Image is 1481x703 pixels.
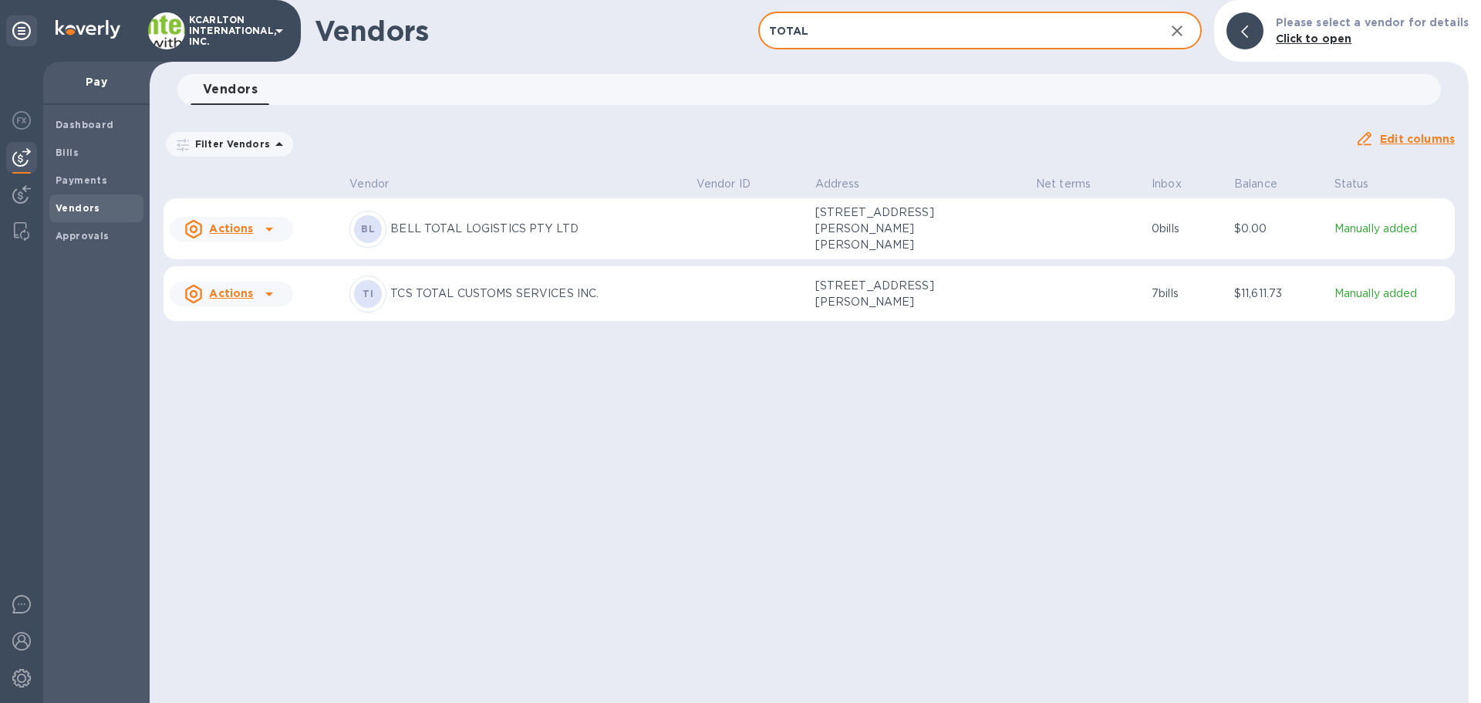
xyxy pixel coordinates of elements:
[1152,176,1202,192] span: Inbox
[56,202,100,214] b: Vendors
[1276,32,1352,45] b: Click to open
[56,74,137,90] p: Pay
[209,287,253,299] u: Actions
[1234,176,1277,192] p: Balance
[1234,286,1322,302] p: $11,611.73
[349,176,389,192] p: Vendor
[1334,286,1449,302] p: Manually added
[12,111,31,130] img: Foreign exchange
[349,176,409,192] span: Vendor
[203,79,258,100] span: Vendors
[1036,176,1111,192] span: Net terms
[390,286,684,302] p: TCS TOTAL CUSTOMS SERVICES INC.
[1152,176,1182,192] p: Inbox
[697,176,751,192] p: Vendor ID
[56,147,79,158] b: Bills
[815,278,970,310] p: [STREET_ADDRESS][PERSON_NAME]
[1234,176,1297,192] span: Balance
[315,15,758,47] h1: Vendors
[209,222,253,235] u: Actions
[56,20,120,39] img: Logo
[1234,221,1322,237] p: $0.00
[56,174,107,186] b: Payments
[56,230,110,242] b: Approvals
[6,15,37,46] div: Unpin categories
[1380,133,1455,145] u: Edit columns
[56,119,114,130] b: Dashboard
[390,221,684,237] p: BELL TOTAL LOGISTICS PTY LTD
[1036,176,1091,192] p: Net terms
[1152,221,1222,237] p: 0 bills
[1334,176,1369,192] p: Status
[363,288,373,299] b: TI
[815,176,880,192] span: Address
[361,223,375,235] b: BL
[815,176,860,192] p: Address
[815,204,970,253] p: [STREET_ADDRESS][PERSON_NAME][PERSON_NAME]
[189,137,270,150] p: Filter Vendors
[1276,16,1469,29] b: Please select a vendor for details
[697,176,771,192] span: Vendor ID
[1152,286,1222,302] p: 7 bills
[189,15,266,47] p: KCARLTON INTERNATIONAL, INC.
[1334,221,1449,237] p: Manually added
